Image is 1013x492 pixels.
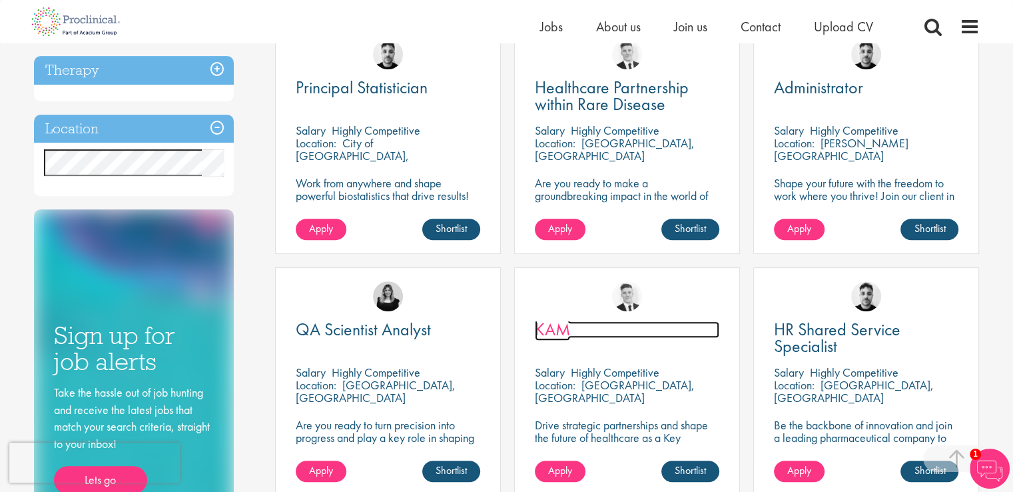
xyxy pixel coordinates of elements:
[296,123,326,138] span: Salary
[535,135,695,163] p: [GEOGRAPHIC_DATA], [GEOGRAPHIC_DATA]
[612,281,642,311] img: Nicolas Daniel
[309,463,333,477] span: Apply
[535,321,719,338] a: KAM
[774,135,908,189] p: [PERSON_NAME][GEOGRAPHIC_DATA][PERSON_NAME], [GEOGRAPHIC_DATA]
[296,135,409,176] p: City of [GEOGRAPHIC_DATA], [GEOGRAPHIC_DATA]
[422,461,480,482] a: Shortlist
[296,365,326,380] span: Salary
[535,123,565,138] span: Salary
[970,449,981,460] span: 1
[661,219,719,240] a: Shortlist
[296,377,336,393] span: Location:
[774,377,934,405] p: [GEOGRAPHIC_DATA], [GEOGRAPHIC_DATA]
[774,123,804,138] span: Salary
[34,115,234,143] h3: Location
[548,463,572,477] span: Apply
[741,18,781,35] a: Contact
[332,123,420,138] p: Highly Competitive
[774,76,863,99] span: Administrator
[296,79,480,96] a: Principal Statistician
[296,419,480,457] p: Are you ready to turn precision into progress and play a key role in shaping the future of pharma...
[9,443,180,483] iframe: reCAPTCHA
[535,377,575,393] span: Location:
[535,419,719,469] p: Drive strategic partnerships and shape the future of healthcare as a Key Account Manager in the p...
[535,135,575,151] span: Location:
[296,461,346,482] a: Apply
[810,365,898,380] p: Highly Competitive
[296,135,336,151] span: Location:
[851,281,881,311] img: Dean Fisher
[774,461,825,482] a: Apply
[674,18,707,35] a: Join us
[296,219,346,240] a: Apply
[535,318,570,341] span: KAM
[787,221,811,235] span: Apply
[774,419,958,469] p: Be the backbone of innovation and join a leading pharmaceutical company to help keep life-changin...
[571,365,659,380] p: Highly Competitive
[296,318,431,341] span: QA Scientist Analyst
[774,135,815,151] span: Location:
[596,18,641,35] a: About us
[535,76,689,115] span: Healthcare Partnership within Rare Disease
[774,365,804,380] span: Salary
[535,461,585,482] a: Apply
[810,123,898,138] p: Highly Competitive
[373,281,403,311] img: Molly Colclough
[900,461,958,482] a: Shortlist
[34,56,234,85] h3: Therapy
[535,177,719,240] p: Are you ready to make a groundbreaking impact in the world of biotechnology? Join a growing compa...
[296,76,428,99] span: Principal Statistician
[422,219,480,240] a: Shortlist
[54,323,214,374] h3: Sign up for job alerts
[535,219,585,240] a: Apply
[535,377,695,405] p: [GEOGRAPHIC_DATA], [GEOGRAPHIC_DATA]
[535,79,719,113] a: Healthcare Partnership within Rare Disease
[774,219,825,240] a: Apply
[774,377,815,393] span: Location:
[571,123,659,138] p: Highly Competitive
[787,463,811,477] span: Apply
[774,321,958,355] a: HR Shared Service Specialist
[970,449,1010,489] img: Chatbot
[774,177,958,215] p: Shape your future with the freedom to work where you thrive! Join our client in a hybrid role tha...
[851,39,881,69] img: Dean Fisher
[373,39,403,69] img: Dean Fisher
[548,221,572,235] span: Apply
[309,221,333,235] span: Apply
[814,18,873,35] a: Upload CV
[774,318,900,357] span: HR Shared Service Specialist
[900,219,958,240] a: Shortlist
[535,365,565,380] span: Salary
[332,365,420,380] p: Highly Competitive
[774,79,958,96] a: Administrator
[661,461,719,482] a: Shortlist
[296,377,456,405] p: [GEOGRAPHIC_DATA], [GEOGRAPHIC_DATA]
[296,177,480,227] p: Work from anywhere and shape powerful biostatistics that drive results! Enjoy the freedom of remo...
[540,18,563,35] a: Jobs
[296,321,480,338] a: QA Scientist Analyst
[612,39,642,69] img: Nicolas Daniel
